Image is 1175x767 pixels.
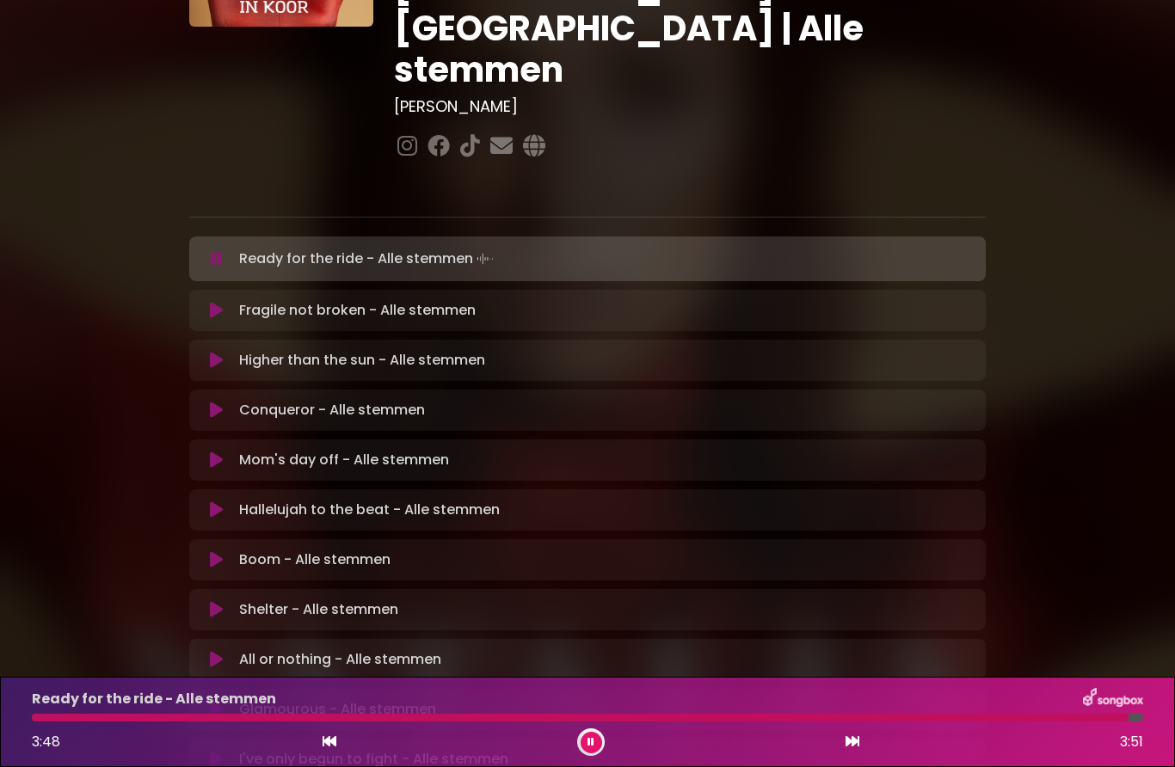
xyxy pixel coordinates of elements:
[239,450,449,470] p: Mom's day off - Alle stemmen
[239,247,497,271] p: Ready for the ride - Alle stemmen
[239,649,441,670] p: All or nothing - Alle stemmen
[1120,732,1143,752] span: 3:51
[239,400,425,420] p: Conqueror - Alle stemmen
[239,549,391,570] p: Boom - Alle stemmen
[239,500,500,520] p: Hallelujah to the beat - Alle stemmen
[394,97,987,116] h3: [PERSON_NAME]
[1083,688,1143,710] img: songbox-logo-white.png
[32,689,276,709] p: Ready for the ride - Alle stemmen
[239,300,476,321] p: Fragile not broken - Alle stemmen
[239,599,398,620] p: Shelter - Alle stemmen
[32,732,60,752] span: 3:48
[239,350,485,371] p: Higher than the sun - Alle stemmen
[473,247,497,271] img: waveform4.gif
